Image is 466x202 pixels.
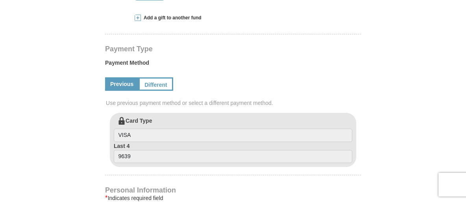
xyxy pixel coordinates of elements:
input: Last 4 [114,150,352,163]
h4: Personal Information [105,187,361,193]
a: Previous [105,77,139,91]
input: Card Type [114,129,352,142]
label: Payment Method [105,59,361,71]
a: Different [139,77,173,91]
label: Last 4 [114,142,352,163]
h4: Payment Type [105,46,361,52]
span: Add a gift to another fund [141,15,202,21]
label: Card Type [114,117,352,142]
span: Use previous payment method or select a different payment method. [106,99,362,107]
